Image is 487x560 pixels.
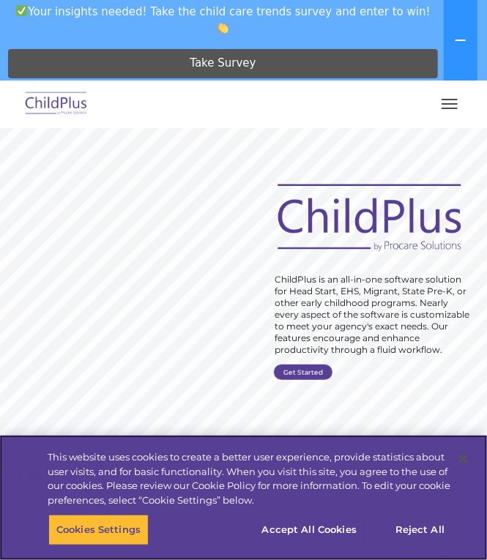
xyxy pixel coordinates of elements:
[218,23,228,34] img: 👏
[8,49,438,78] a: Take Survey
[274,365,332,380] a: Get Started
[190,51,256,76] span: Take Survey
[374,515,466,545] button: Reject All
[16,5,27,16] img: ✅
[254,515,365,545] button: Accept All Cookies
[48,515,149,545] button: Cookies Settings
[447,443,480,475] button: Close
[48,450,451,507] div: This website uses cookies to create a better user experience, provide statistics about user visit...
[22,87,91,122] img: ChildPlus by Procare Solutions
[275,274,469,356] rs-layer: ChildPlus is an all-in-one software solution for Head Start, EHS, Migrant, State Pre-K, or other ...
